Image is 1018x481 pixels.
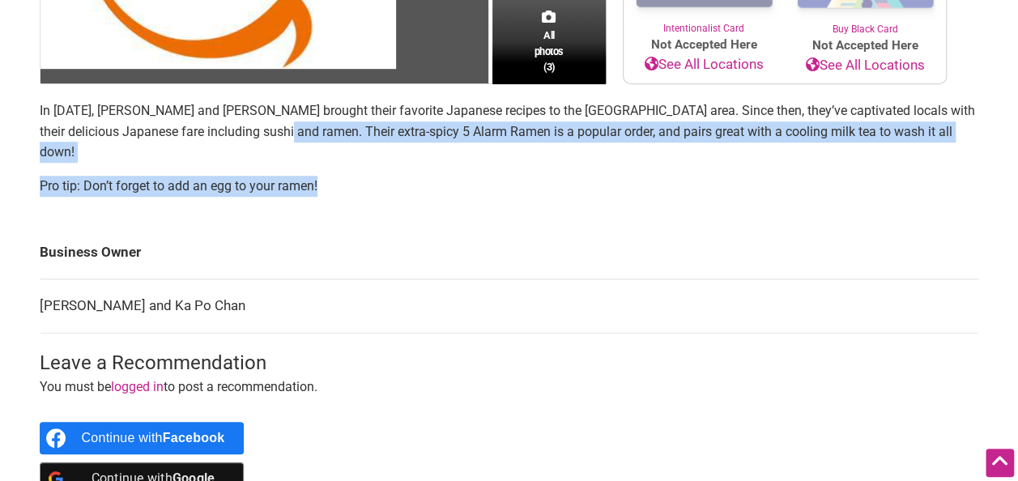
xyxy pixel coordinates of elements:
b: Facebook [163,431,225,445]
div: Scroll Back to Top [986,449,1014,477]
td: Business Owner [40,226,979,279]
p: In [DATE], [PERSON_NAME] and [PERSON_NAME] brought their favorite Japanese recipes to the [GEOGRA... [40,100,979,163]
a: See All Locations [624,54,785,75]
p: You must be to post a recommendation. [40,377,979,398]
h3: Leave a Recommendation [40,350,979,377]
span: All photos (3) [535,28,564,74]
span: Not Accepted Here [624,36,785,54]
a: See All Locations [785,55,946,76]
p: Pro tip: Don’t forget to add an egg to your ramen! [40,176,979,197]
a: logged in [111,379,164,394]
span: Not Accepted Here [785,36,946,55]
a: Continue with <b>Facebook</b> [40,422,245,454]
div: Continue with [82,422,225,454]
td: [PERSON_NAME] and Ka Po Chan [40,279,979,334]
